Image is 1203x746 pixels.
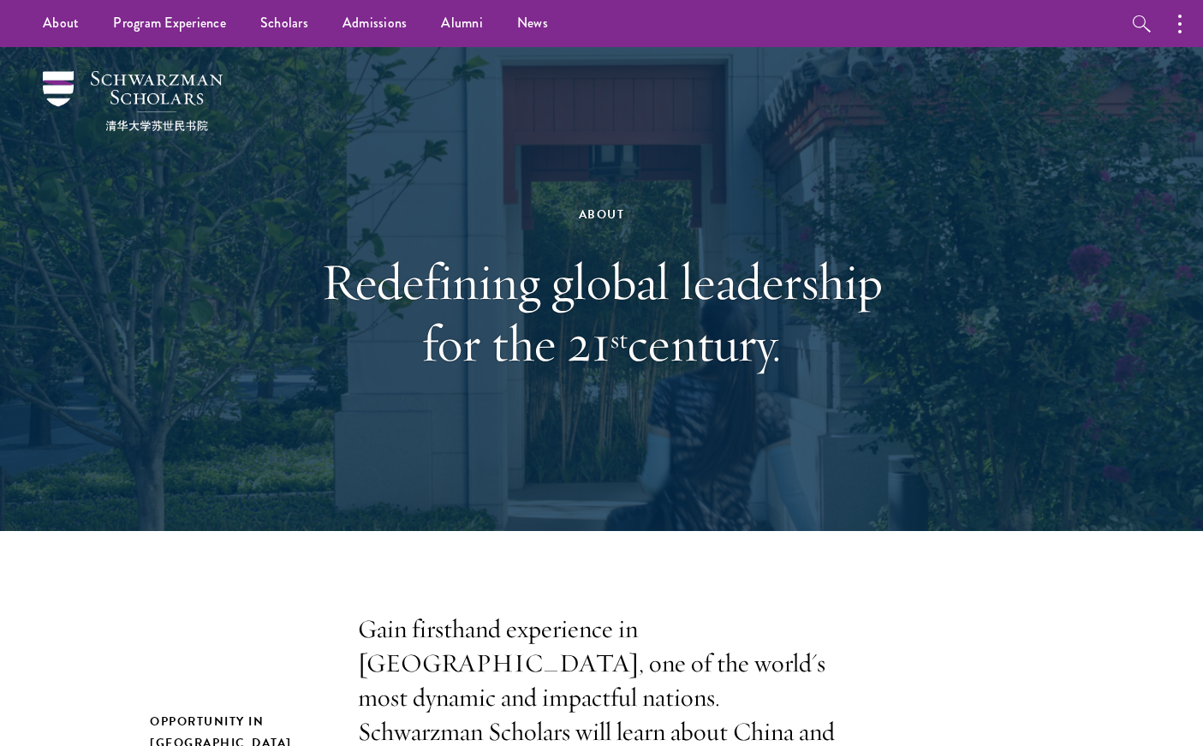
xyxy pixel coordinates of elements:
[43,71,223,131] img: Schwarzman Scholars
[307,204,897,225] div: About
[610,323,628,355] sup: st
[307,251,897,374] h1: Redefining global leadership for the 21 century.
